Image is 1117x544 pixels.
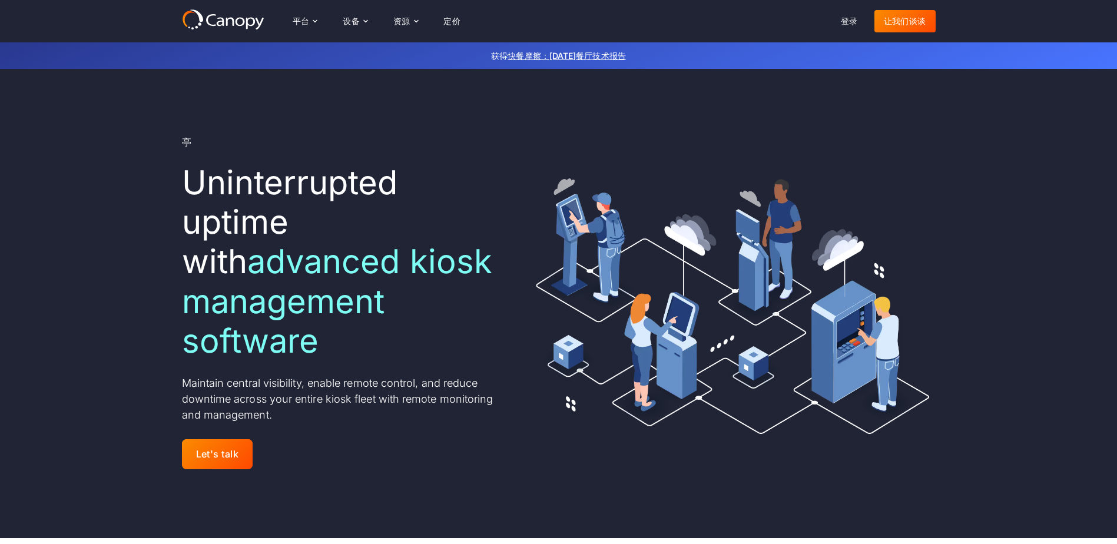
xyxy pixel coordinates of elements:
[874,10,936,32] a: 让我们谈谈
[182,163,502,361] h1: Uninterrupted uptime with ‍
[182,135,192,149] div: 亭
[384,9,427,33] div: 资源
[393,17,410,25] div: 资源
[182,241,492,360] span: advanced kiosk management software
[182,439,253,469] a: Let's talk
[283,9,327,33] div: 平台
[182,375,502,423] p: Maintain central visibility, enable remote control, and reduce downtime across your entire kiosk ...
[434,10,470,32] a: 定价
[293,17,310,25] div: 平台
[196,449,239,460] div: Let's talk
[333,9,377,33] div: 设备
[343,17,360,25] div: 设备
[831,10,867,32] a: 登录
[270,49,847,62] p: 获得
[508,51,625,61] a: 快餐摩擦：[DATE]餐厅技术报告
